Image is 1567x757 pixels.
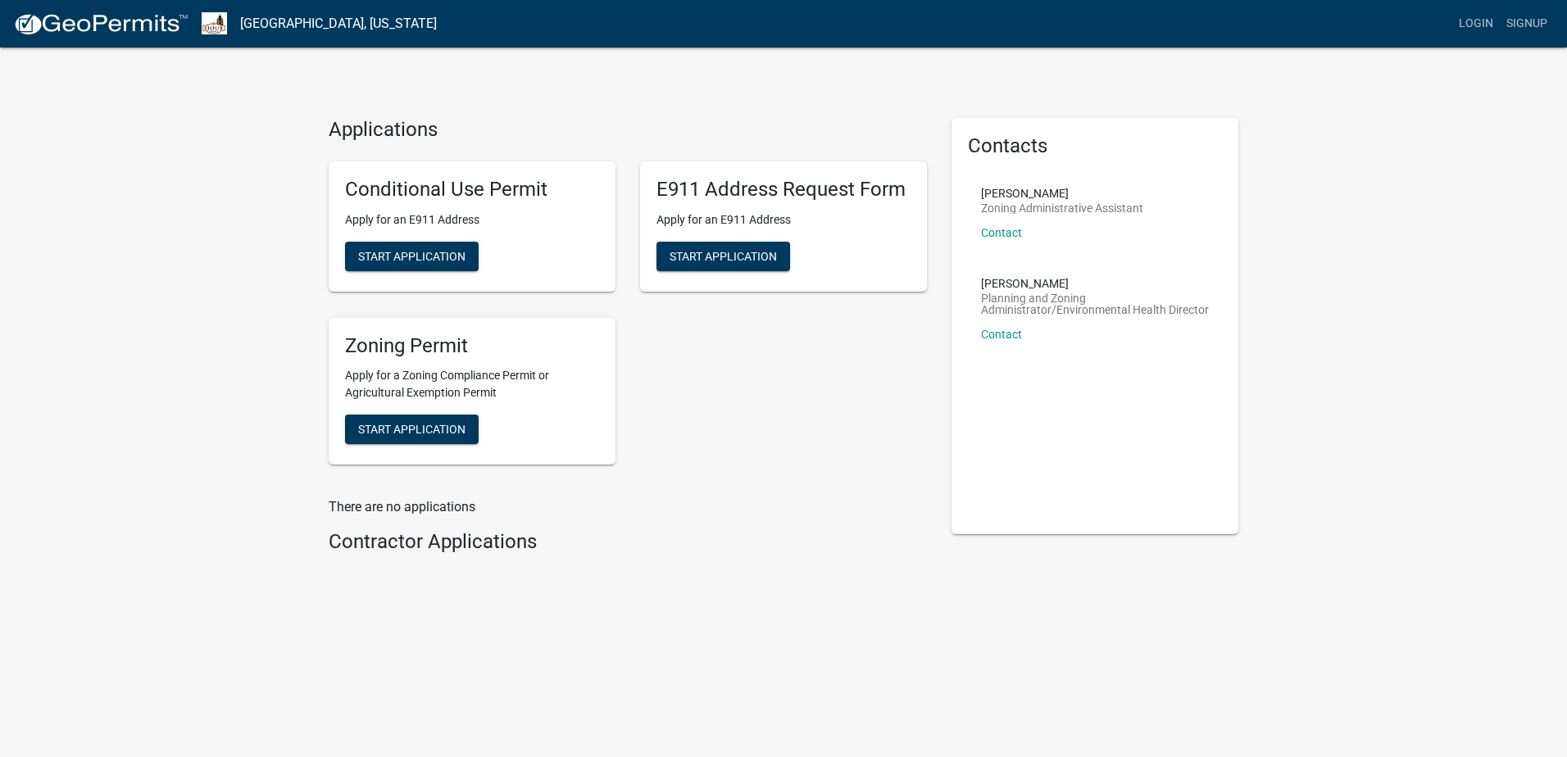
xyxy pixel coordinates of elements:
[981,202,1143,214] p: Zoning Administrative Assistant
[1452,8,1500,39] a: Login
[981,328,1022,341] a: Contact
[358,249,466,262] span: Start Application
[345,178,599,202] h5: Conditional Use Permit
[329,530,927,560] wm-workflow-list-section: Contractor Applications
[345,334,599,358] h5: Zoning Permit
[670,249,777,262] span: Start Application
[345,211,599,229] p: Apply for an E911 Address
[345,415,479,444] button: Start Application
[345,367,599,401] p: Apply for a Zoning Compliance Permit or Agricultural Exemption Permit
[202,12,227,34] img: Sioux County, Iowa
[329,118,927,142] h4: Applications
[240,10,437,38] a: [GEOGRAPHIC_DATA], [US_STATE]
[981,292,1209,315] p: Planning and Zoning Administrator/Environmental Health Director
[345,242,479,271] button: Start Application
[981,188,1143,199] p: [PERSON_NAME]
[981,278,1209,289] p: [PERSON_NAME]
[329,497,927,517] p: There are no applications
[656,211,911,229] p: Apply for an E911 Address
[358,423,466,436] span: Start Application
[656,242,790,271] button: Start Application
[981,226,1022,239] a: Contact
[968,134,1222,158] h5: Contacts
[329,530,927,554] h4: Contractor Applications
[656,178,911,202] h5: E911 Address Request Form
[329,118,927,478] wm-workflow-list-section: Applications
[1500,8,1554,39] a: Signup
